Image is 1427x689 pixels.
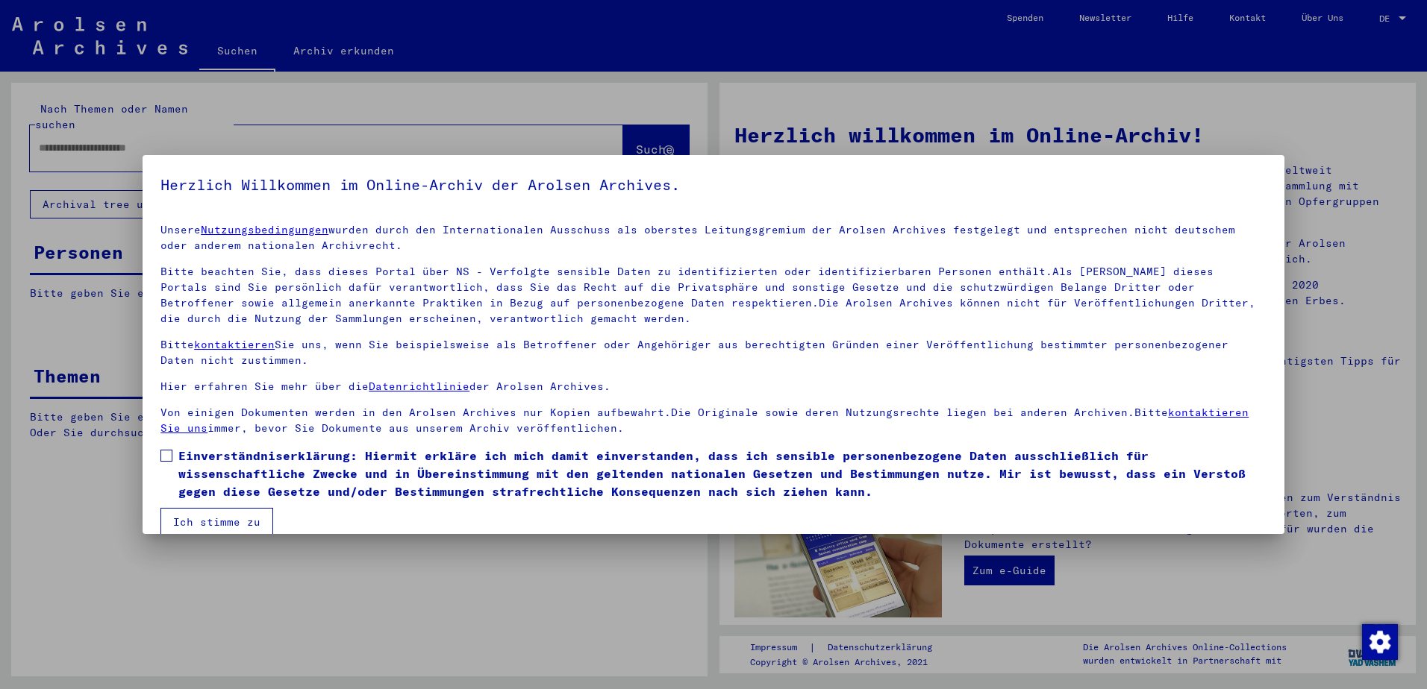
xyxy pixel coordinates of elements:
[201,223,328,236] a: Nutzungsbedingungen
[160,264,1267,327] p: Bitte beachten Sie, dass dieses Portal über NS - Verfolgte sensible Daten zu identifizierten oder...
[369,380,469,393] a: Datenrichtlinie
[194,338,275,351] a: kontaktieren
[160,222,1267,254] p: Unsere wurden durch den Internationalen Ausschuss als oberstes Leitungsgremium der Arolsen Archiv...
[160,406,1249,435] a: kontaktieren Sie uns
[178,447,1267,500] span: Einverständniserklärung: Hiermit erkläre ich mich damit einverstanden, dass ich sensible personen...
[160,337,1267,368] p: Bitte Sie uns, wenn Sie beispielsweise als Betroffener oder Angehöriger aus berechtigten Gründen ...
[1362,624,1398,660] img: Zustimmung ändern
[160,173,1267,197] h5: Herzlich Willkommen im Online-Archiv der Arolsen Archives.
[160,508,273,536] button: Ich stimme zu
[160,405,1267,436] p: Von einigen Dokumenten werden in den Arolsen Archives nur Kopien aufbewahrt.Die Originale sowie d...
[160,379,1267,394] p: Hier erfahren Sie mehr über die der Arolsen Archives.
